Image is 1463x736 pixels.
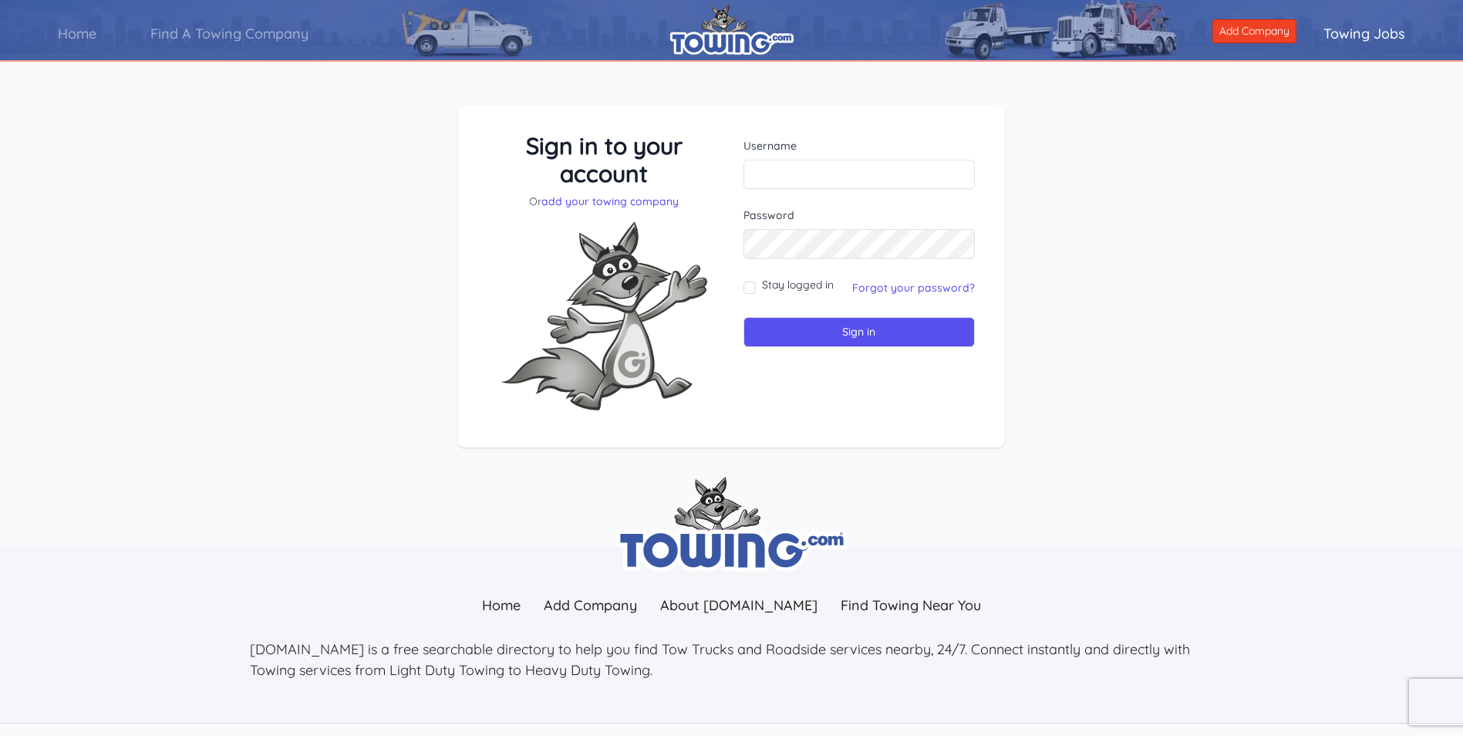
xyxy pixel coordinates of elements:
[743,138,976,154] label: Username
[31,12,123,56] a: Home
[670,4,794,55] img: logo.png
[1296,12,1432,56] a: Towing Jobs
[488,209,720,423] img: Fox-Excited.png
[743,208,976,223] label: Password
[762,277,834,292] label: Stay logged in
[488,132,720,187] h3: Sign in to your account
[470,589,532,622] a: Home
[1212,19,1296,43] a: Add Company
[532,589,649,622] a: Add Company
[649,589,829,622] a: About [DOMAIN_NAME]
[250,639,1214,680] p: [DOMAIN_NAME] is a free searchable directory to help you find Tow Trucks and Roadside services ne...
[616,477,848,572] img: towing
[541,194,679,208] a: add your towing company
[123,12,335,56] a: Find A Towing Company
[743,317,976,347] input: Sign in
[488,194,720,209] p: Or
[829,589,993,622] a: Find Towing Near You
[852,281,975,295] a: Forgot your password?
